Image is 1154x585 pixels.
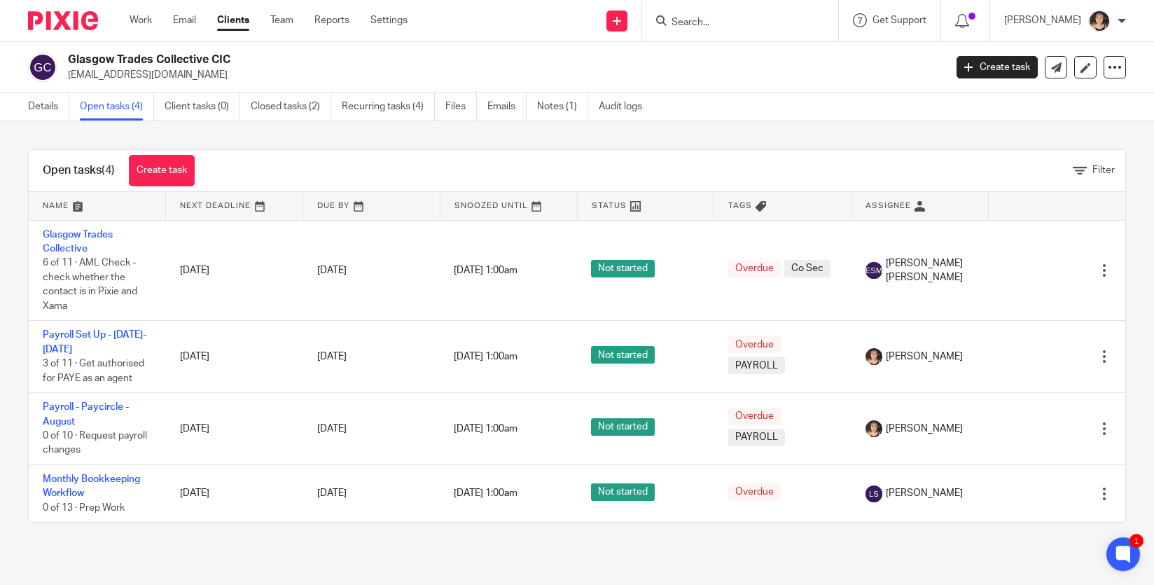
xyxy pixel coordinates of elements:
span: Not started [591,483,655,501]
span: [PERSON_NAME] [886,350,963,364]
span: [DATE] [317,266,347,275]
span: [DATE] [317,489,347,499]
a: Recurring tasks (4) [342,93,435,121]
span: Not started [591,260,655,277]
span: [DATE] 1:00am [454,489,517,499]
p: [PERSON_NAME] [1004,13,1081,27]
div: 1 [1129,534,1143,548]
span: PAYROLL [728,429,785,446]
td: [DATE] [166,321,303,393]
a: Files [445,93,477,121]
h1: Open tasks [43,163,115,178]
img: svg%3E [865,486,882,502]
a: Closed tasks (2) [251,93,331,121]
img: 324535E6-56EA-408B-A48B-13C02EA99B5D.jpeg [1088,10,1111,32]
span: Tags [728,202,752,209]
span: 0 of 13 · Prep Work [43,503,125,513]
span: Overdue [728,260,781,277]
a: Audit logs [599,93,653,121]
span: Co Sec [784,260,830,277]
span: Overdue [728,408,781,425]
td: [DATE] [166,465,303,523]
a: Client tasks (0) [165,93,240,121]
td: [DATE] [166,393,303,465]
td: [DATE] [166,220,303,321]
p: [EMAIL_ADDRESS][DOMAIN_NAME] [68,68,936,82]
a: Details [28,93,69,121]
span: Overdue [728,336,781,353]
a: Create task [129,155,195,186]
a: Monthly Bookkeeping Workflow [43,474,140,498]
img: svg%3E [865,262,882,279]
span: [DATE] [317,424,347,434]
span: 6 of 11 · AML Check - check whether the contact is in Pixie and Xama [43,258,137,311]
span: [DATE] 1:00am [454,424,517,434]
a: Clients [217,13,249,27]
span: Get Support [873,15,926,25]
span: [PERSON_NAME] [PERSON_NAME] [886,256,975,285]
span: Not started [591,346,655,364]
span: 0 of 10 · Request payroll changes [43,431,147,455]
span: PAYROLL [728,357,785,374]
span: Snoozed Until [454,202,528,209]
span: (4) [102,165,115,176]
img: Pixie [28,11,98,30]
a: Open tasks (4) [80,93,154,121]
span: Overdue [728,483,781,501]
a: Email [173,13,196,27]
a: Glasgow Trades Collective [43,230,113,254]
a: Payroll Set Up - [DATE]-[DATE] [43,330,146,354]
span: [DATE] [317,352,347,362]
img: 324535E6-56EA-408B-A48B-13C02EA99B5D.jpeg [865,420,882,437]
span: [PERSON_NAME] [886,486,963,500]
span: [PERSON_NAME] [886,422,963,436]
span: Not started [591,418,655,436]
span: Status [592,202,627,209]
a: Notes (1) [537,93,588,121]
img: svg%3E [28,53,57,82]
span: [DATE] 1:00am [454,352,517,362]
span: [DATE] 1:00am [454,266,517,275]
a: Settings [370,13,408,27]
a: Payroll - Paycircle - August [43,402,129,426]
span: 3 of 11 · Get authorised for PAYE as an agent [43,359,144,383]
img: 324535E6-56EA-408B-A48B-13C02EA99B5D.jpeg [865,348,882,365]
a: Reports [314,13,349,27]
h2: Glasgow Trades Collective CIC [68,53,762,67]
a: Team [270,13,293,27]
span: Filter [1092,165,1115,175]
input: Search [670,17,796,29]
a: Work [130,13,152,27]
a: Create task [957,56,1038,78]
a: Emails [487,93,527,121]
